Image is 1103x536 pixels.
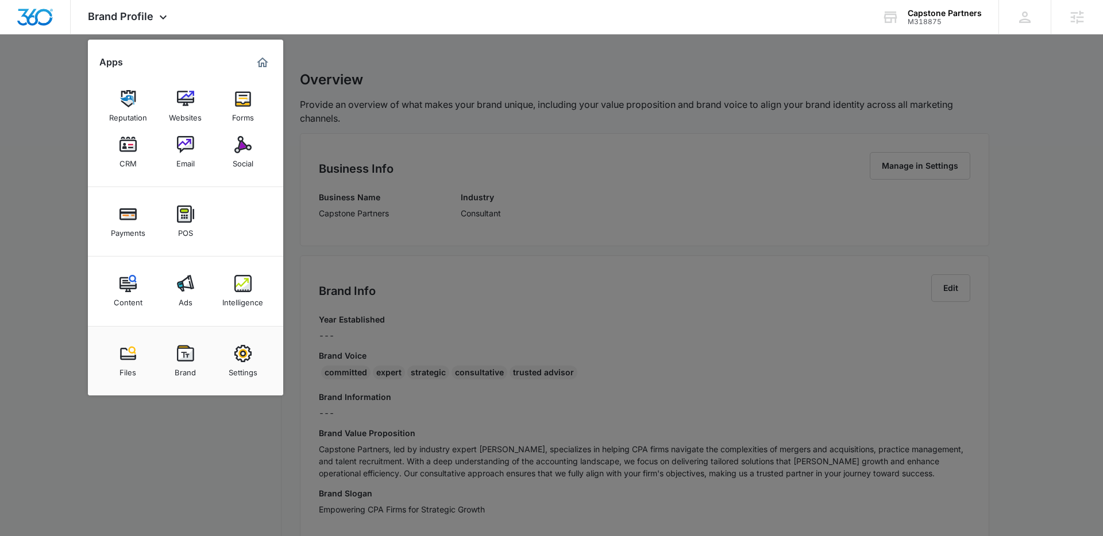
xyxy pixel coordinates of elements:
a: Email [164,130,207,174]
div: Content [114,292,142,307]
div: Domain Overview [44,68,103,75]
a: Payments [106,200,150,243]
div: account name [908,9,982,18]
div: POS [178,223,193,238]
a: Brand [164,339,207,383]
div: Files [119,362,136,377]
a: Intelligence [221,269,265,313]
a: Content [106,269,150,313]
div: Reputation [109,107,147,122]
a: Forms [221,84,265,128]
div: Email [176,153,195,168]
img: website_grey.svg [18,30,28,39]
a: POS [164,200,207,243]
h2: Apps [99,57,123,68]
div: Ads [179,292,192,307]
img: logo_orange.svg [18,18,28,28]
a: Websites [164,84,207,128]
div: Settings [229,362,257,377]
div: Intelligence [222,292,263,307]
span: Brand Profile [88,10,153,22]
img: tab_keywords_by_traffic_grey.svg [114,67,124,76]
img: tab_domain_overview_orange.svg [31,67,40,76]
a: Marketing 360® Dashboard [253,53,272,72]
div: Brand [175,362,196,377]
div: Forms [232,107,254,122]
a: Social [221,130,265,174]
a: CRM [106,130,150,174]
div: Websites [169,107,202,122]
div: Domain: [DOMAIN_NAME] [30,30,126,39]
div: Keywords by Traffic [127,68,194,75]
a: Files [106,339,150,383]
a: Settings [221,339,265,383]
a: Ads [164,269,207,313]
a: Reputation [106,84,150,128]
div: CRM [119,153,137,168]
div: account id [908,18,982,26]
div: Social [233,153,253,168]
div: v 4.0.25 [32,18,56,28]
div: Payments [111,223,145,238]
